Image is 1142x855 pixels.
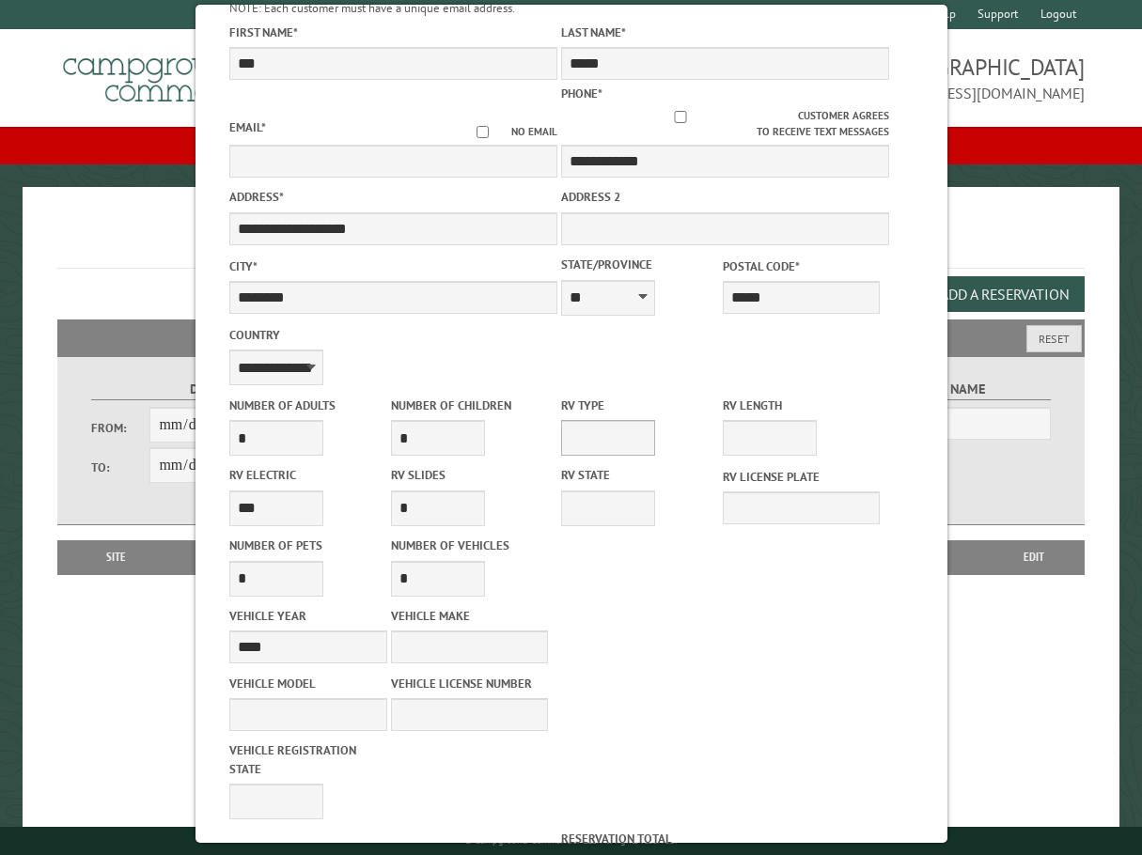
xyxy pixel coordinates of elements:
label: Number of Children [390,396,548,414]
label: RV Electric [229,466,387,484]
label: To: [91,459,150,476]
label: RV Slides [390,466,548,484]
button: Reset [1026,325,1082,352]
label: No email [454,124,557,140]
label: Number of Vehicles [390,536,548,554]
label: City [229,257,557,275]
label: Vehicle Registration state [229,741,387,777]
label: Phone [561,85,602,101]
label: RV State [561,466,719,484]
input: No email [454,126,511,138]
th: Site [67,540,166,574]
img: Campground Commander [57,37,292,110]
label: Vehicle License Number [390,675,548,692]
label: Country [229,326,557,344]
h2: Filters [57,319,1086,355]
label: Vehicle Model [229,675,387,692]
label: From: [91,419,150,437]
h1: Reservations [57,217,1086,269]
label: RV License Plate [722,468,880,486]
label: State/Province [561,256,719,273]
small: © Campground Commander LLC. All rights reserved. [464,834,677,847]
label: Email [229,119,266,135]
label: Address [229,188,557,206]
label: RV Type [561,396,719,414]
input: Customer agrees to receive text messages [562,111,798,123]
label: Last Name [561,23,889,41]
th: Edit [982,540,1085,574]
label: Vehicle Make [390,607,548,625]
label: First Name [229,23,557,41]
th: Dates [165,540,296,574]
label: RV Length [722,396,880,414]
label: Customer agrees to receive text messages [561,108,889,140]
label: Number of Adults [229,396,387,414]
label: Vehicle Year [229,607,387,625]
label: Reservation Total [561,830,889,847]
label: Postal Code [722,257,880,275]
label: Address 2 [561,188,889,206]
label: Dates [91,379,327,400]
label: Number of Pets [229,536,387,554]
button: Add a Reservation [924,276,1085,312]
